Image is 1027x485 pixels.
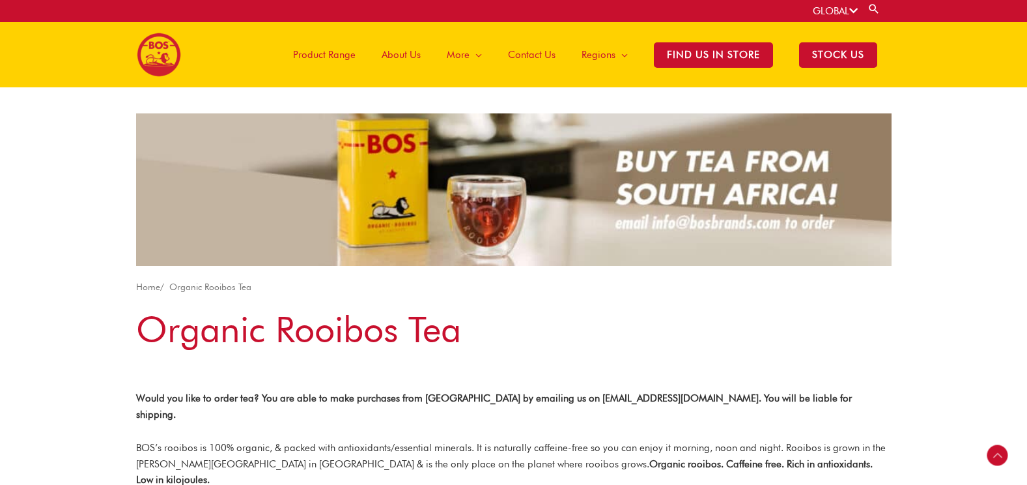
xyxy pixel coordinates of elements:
[799,42,877,68] span: STOCK US
[641,22,786,87] a: Find Us in Store
[495,22,569,87] a: Contact Us
[867,3,880,15] a: Search button
[270,22,890,87] nav: Site Navigation
[136,282,160,292] a: Home
[293,35,356,74] span: Product Range
[582,35,615,74] span: Regions
[569,22,641,87] a: Regions
[137,33,181,77] img: BOS logo finals-200px
[447,35,470,74] span: More
[136,392,852,420] strong: Would you like to order tea? You are able to make purchases from [GEOGRAPHIC_DATA] by emailing us...
[786,22,890,87] a: STOCK US
[434,22,495,87] a: More
[280,22,369,87] a: Product Range
[136,279,892,295] nav: Breadcrumb
[654,42,773,68] span: Find Us in Store
[136,304,892,355] h1: Organic Rooibos Tea
[508,35,556,74] span: Contact Us
[382,35,421,74] span: About Us
[369,22,434,87] a: About Us
[813,5,858,17] a: GLOBAL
